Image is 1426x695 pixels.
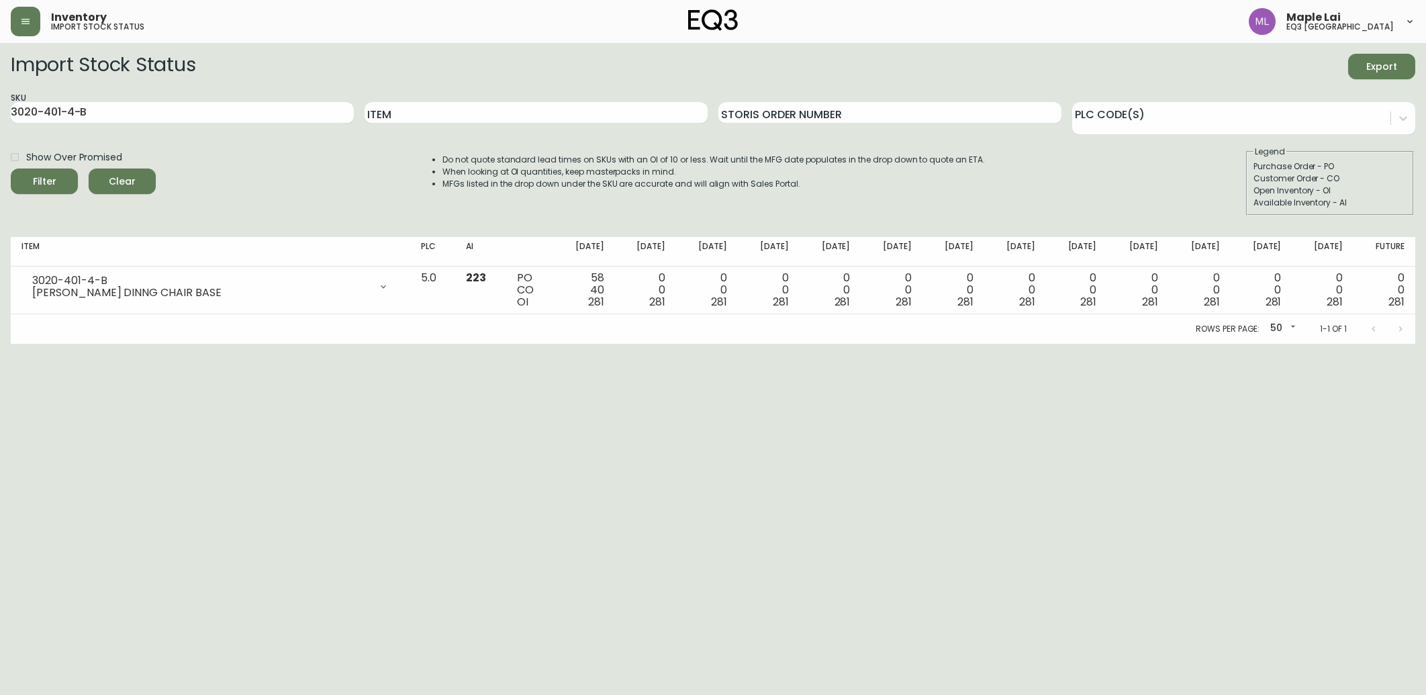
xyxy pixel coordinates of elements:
[1019,294,1035,310] span: 281
[455,237,506,267] th: AI
[1320,323,1347,335] p: 1-1 of 1
[957,294,973,310] span: 281
[1204,294,1220,310] span: 281
[995,272,1035,308] div: 0 0
[1231,237,1292,267] th: [DATE]
[1253,160,1407,173] div: Purchase Order - PO
[11,54,195,79] h2: Import Stock Status
[11,169,78,194] button: Filter
[984,237,1046,267] th: [DATE]
[615,237,677,267] th: [DATE]
[676,237,738,267] th: [DATE]
[1142,294,1158,310] span: 281
[1253,185,1407,197] div: Open Inventory - OI
[1080,294,1096,310] span: 281
[11,237,410,267] th: Item
[517,272,542,308] div: PO CO
[1353,237,1415,267] th: Future
[588,294,604,310] span: 281
[1292,237,1353,267] th: [DATE]
[21,272,399,302] div: 3020-401-4-B[PERSON_NAME] DINNG CHAIR BASE
[1169,237,1231,267] th: [DATE]
[99,173,145,190] span: Clear
[1388,294,1405,310] span: 281
[871,272,912,308] div: 0 0
[1180,272,1220,308] div: 0 0
[51,12,107,23] span: Inventory
[711,294,727,310] span: 281
[649,294,665,310] span: 281
[800,237,861,267] th: [DATE]
[410,267,455,314] td: 5.0
[1266,294,1282,310] span: 281
[442,178,985,190] li: MFGs listed in the drop down under the SKU are accurate and will align with Sales Portal.
[861,237,922,267] th: [DATE]
[1359,58,1405,75] span: Export
[89,169,156,194] button: Clear
[442,154,985,166] li: Do not quote standard lead times on SKUs with an OI of 10 or less. Wait until the MFG date popula...
[738,237,800,267] th: [DATE]
[32,275,370,287] div: 3020-401-4-B
[1118,272,1158,308] div: 0 0
[1253,197,1407,209] div: Available Inventory - AI
[1253,173,1407,185] div: Customer Order - CO
[933,272,973,308] div: 0 0
[688,9,738,31] img: logo
[410,237,455,267] th: PLC
[564,272,604,308] div: 58 40
[749,272,789,308] div: 0 0
[835,294,851,310] span: 281
[1286,23,1394,31] h5: eq3 [GEOGRAPHIC_DATA]
[1253,146,1286,158] legend: Legend
[687,272,727,308] div: 0 0
[51,23,144,31] h5: import stock status
[553,237,615,267] th: [DATE]
[896,294,912,310] span: 281
[1196,323,1259,335] p: Rows per page:
[1107,237,1169,267] th: [DATE]
[1265,318,1298,340] div: 50
[1286,12,1341,23] span: Maple Lai
[1327,294,1343,310] span: 281
[32,287,370,299] div: [PERSON_NAME] DINNG CHAIR BASE
[810,272,851,308] div: 0 0
[26,150,122,165] span: Show Over Promised
[1348,54,1415,79] button: Export
[466,270,486,285] span: 223
[922,237,984,267] th: [DATE]
[773,294,789,310] span: 281
[1046,237,1108,267] th: [DATE]
[1249,8,1276,35] img: 61e28cffcf8cc9f4e300d877dd684943
[1057,272,1097,308] div: 0 0
[33,173,56,190] div: Filter
[1364,272,1405,308] div: 0 0
[626,272,666,308] div: 0 0
[1302,272,1343,308] div: 0 0
[442,166,985,178] li: When looking at OI quantities, keep masterpacks in mind.
[517,294,528,310] span: OI
[1241,272,1282,308] div: 0 0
